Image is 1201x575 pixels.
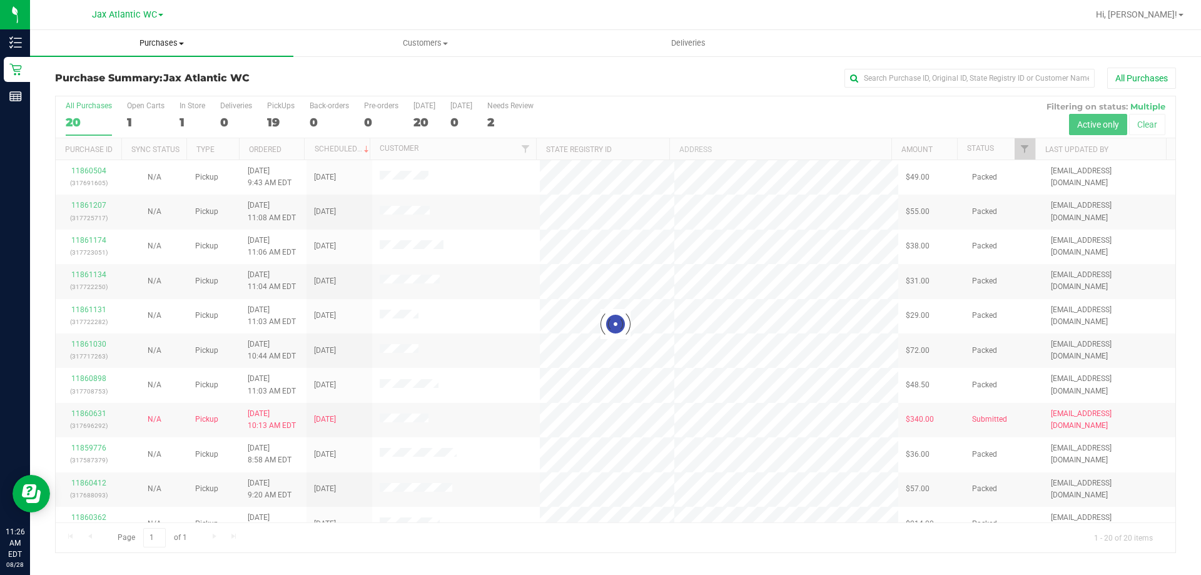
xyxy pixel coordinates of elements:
a: Customers [293,30,557,56]
inline-svg: Inventory [9,36,22,49]
p: 08/28 [6,560,24,569]
input: Search Purchase ID, Original ID, State Registry ID or Customer Name... [844,69,1095,88]
iframe: Resource center [13,475,50,512]
span: Customers [294,38,556,49]
span: Deliveries [654,38,722,49]
inline-svg: Retail [9,63,22,76]
span: Hi, [PERSON_NAME]! [1096,9,1177,19]
span: Jax Atlantic WC [163,72,250,84]
a: Deliveries [557,30,820,56]
h3: Purchase Summary: [55,73,428,84]
span: Purchases [30,38,293,49]
inline-svg: Reports [9,90,22,103]
button: All Purchases [1107,68,1176,89]
span: Jax Atlantic WC [92,9,157,20]
p: 11:26 AM EDT [6,526,24,560]
a: Purchases [30,30,293,56]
